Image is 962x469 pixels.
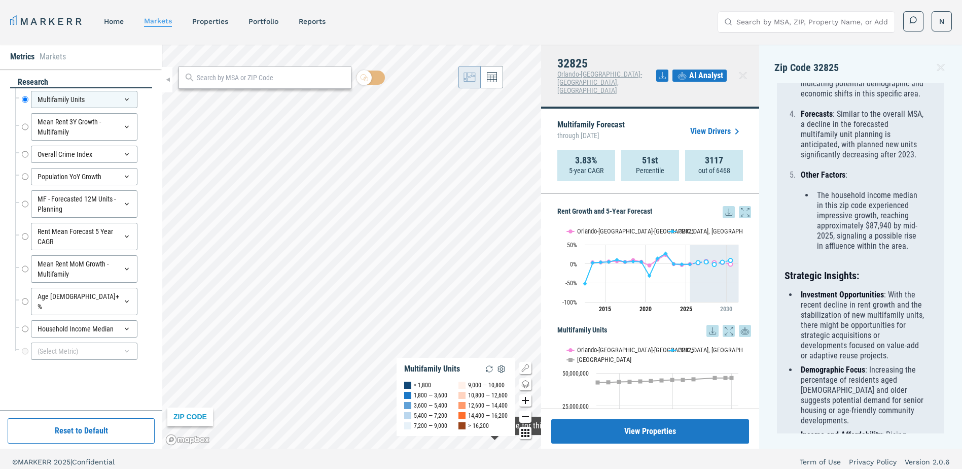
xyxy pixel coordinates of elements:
[31,255,137,283] div: Mean Rent MoM Growth - Multifamily
[679,227,694,235] text: 32825
[801,109,924,160] p: : Similar to the overall MSA, a decline in the forecasted multifamily unit planning is anticipate...
[648,274,652,278] path: Sunday, 28 Jun, 20:00, -31.67. 32825.
[607,380,611,384] path: Saturday, 14 Dec, 19:00, 42,911,868. USA.
[577,346,766,354] text: Orlando-[GEOGRAPHIC_DATA]-[GEOGRAPHIC_DATA], [GEOGRAPHIC_DATA]
[414,390,447,400] div: 1,800 — 3,600
[54,458,72,466] span: 2025 |
[583,282,587,286] path: Thursday, 28 Jun, 20:00, -52.34. 32825.
[562,370,589,377] text: 50,000,000
[639,260,644,264] path: Friday, 28 Jun, 20:00, 4.8. 32825.
[690,125,743,138] a: View Drivers
[40,51,66,63] li: Markets
[670,378,674,382] path: Saturday, 14 Dec, 19:00, 44,735,659. USA.
[31,146,137,163] div: Overall Crime Index
[562,403,589,410] text: 25,000,000
[557,121,625,142] p: Multifamily Forecast
[704,260,708,264] path: Monday, 28 Jun, 20:00, 4.9. 32825.
[801,109,833,119] strong: Forecasts
[562,299,577,306] text: -100%
[800,457,841,467] a: Term of Use
[607,260,611,264] path: Sunday, 28 Jun, 20:00, 4.71. 32825.
[31,190,137,218] div: MF - Forecasted 12M Units - Planning
[248,17,278,25] a: Portfolio
[31,168,137,185] div: Population YoY Growth
[729,262,733,266] path: Friday, 28 Jun, 20:00, -1.01. Orlando-Kissimmee-Sanford, FL.
[468,380,505,390] div: 9,000 — 10,800
[681,378,685,382] path: Monday, 14 Dec, 19:00, 44,771,613. USA.
[144,17,172,25] a: markets
[730,376,734,380] path: Monday, 14 Jul, 20:00, 46,231,852. USA.
[567,242,577,249] text: 50%
[679,346,694,354] text: 32825
[569,165,603,176] p: 5-year CAGR
[519,378,531,390] button: Change style map button
[72,458,115,466] span: Confidential
[31,91,137,108] div: Multifamily Units
[939,16,944,26] span: N
[636,165,664,176] p: Percentile
[557,325,751,337] h5: Multifamily Units
[18,458,54,466] span: MARKERR
[299,17,326,25] a: reports
[162,45,541,449] canvas: Map
[557,129,625,142] span: through [DATE]
[596,376,734,385] g: USA, line 3 of 3 with 13 data points.
[577,227,766,235] text: Orlando-[GEOGRAPHIC_DATA]-[GEOGRAPHIC_DATA], [GEOGRAPHIC_DATA]
[557,70,642,94] span: Orlando-[GEOGRAPHIC_DATA]-[GEOGRAPHIC_DATA], [GEOGRAPHIC_DATA]
[519,427,531,439] button: Other options map button
[642,155,658,165] strong: 51st
[932,11,952,31] button: N
[483,363,495,375] img: Reload Legend
[849,457,897,467] a: Privacy Policy
[557,57,656,70] h4: 32825
[104,17,124,25] a: home
[672,262,676,266] path: Wednesday, 28 Jun, 20:00, -0.79. 32825.
[167,408,213,426] div: ZIP CODE
[628,380,632,384] path: Monday, 14 Dec, 19:00, 43,400,629. USA.
[680,306,692,313] tspan: 2025
[31,223,137,250] div: Rent Mean Forecast 5 Year CAGR
[468,421,489,431] div: > 16,200
[649,379,653,383] path: Thursday, 14 Dec, 19:00, 43,943,209. USA.
[631,259,635,263] path: Thursday, 28 Jun, 20:00, 5.74. 32825.
[774,60,947,83] div: Zip Code 32825
[801,290,884,299] strong: Investment Opportunities
[557,218,743,320] svg: Interactive chart
[565,280,577,287] text: -50%
[599,306,611,313] tspan: 2015
[414,421,447,431] div: 7,200 — 9,000
[729,258,733,262] path: Friday, 28 Jun, 20:00, 8.78. 32825.
[814,190,924,251] li: The household income median in this zip code experienced impressive growth, reaching approximatel...
[575,155,597,165] strong: 3.83%
[519,411,531,423] button: Zoom out map button
[414,411,447,421] div: 5,400 — 7,200
[798,290,924,361] li: : With the recent decline in rent growth and the stabilization of new multifamily units, there mi...
[8,418,155,444] button: Reset to Default
[639,306,652,313] tspan: 2020
[468,411,508,421] div: 14,400 — 16,200
[591,261,595,265] path: Friday, 28 Jun, 20:00, 2.51. 32825.
[468,400,508,411] div: 12,600 — 14,400
[557,206,751,218] h5: Rent Growth and 5-Year Forecast
[414,380,431,390] div: < 1,800
[736,12,888,32] input: Search by MSA, ZIP, Property Name, or Address
[557,337,751,464] div: Multifamily Units. Highcharts interactive chart.
[519,394,531,407] button: Zoom in map button
[720,306,732,313] tspan: 2030
[519,362,531,374] button: Show/Hide Legend Map Button
[557,218,751,320] div: Rent Growth and 5-Year Forecast. Highcharts interactive chart.
[10,14,84,28] a: MARKERR
[696,258,733,266] g: 32825, line 4 of 4 with 5 data points.
[801,430,882,440] strong: Income and Affordability
[165,434,210,446] a: Mapbox logo
[798,365,924,426] li: : Increasing the percentage of residents aged [DEMOGRAPHIC_DATA] and older suggests potential dem...
[801,170,924,180] p: :
[905,457,950,467] a: Version 2.0.6
[197,73,346,83] input: Search by MSA or ZIP Code
[721,260,725,264] path: Thursday, 28 Jun, 20:00, 4.09. 32825.
[12,458,18,466] span: ©
[414,400,447,411] div: 3,600 — 5,400
[801,170,845,180] strong: Other Factors
[615,258,619,262] path: Tuesday, 28 Jun, 20:00, 10.34. 32825.
[801,365,865,375] strong: Demographic Focus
